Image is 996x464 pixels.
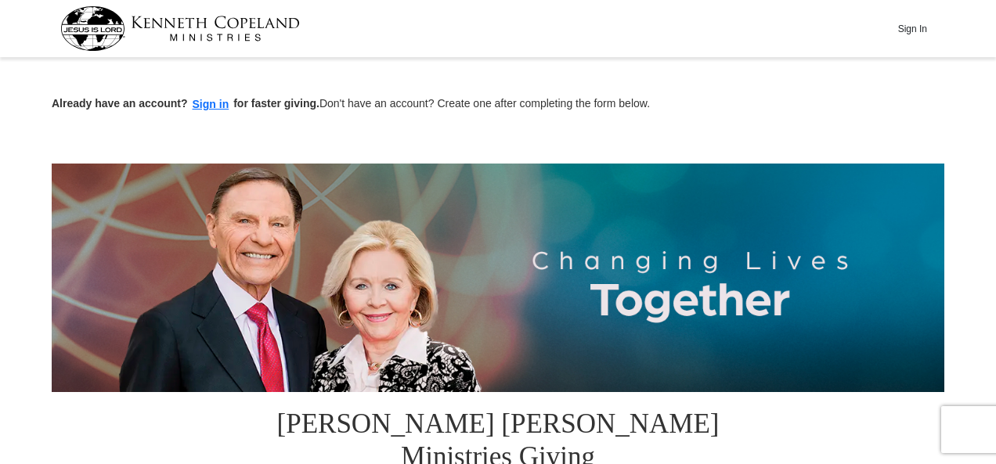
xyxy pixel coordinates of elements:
button: Sign in [188,95,234,113]
button: Sign In [889,16,936,41]
p: Don't have an account? Create one after completing the form below. [52,95,944,113]
strong: Already have an account? for faster giving. [52,97,319,110]
img: kcm-header-logo.svg [60,6,300,51]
